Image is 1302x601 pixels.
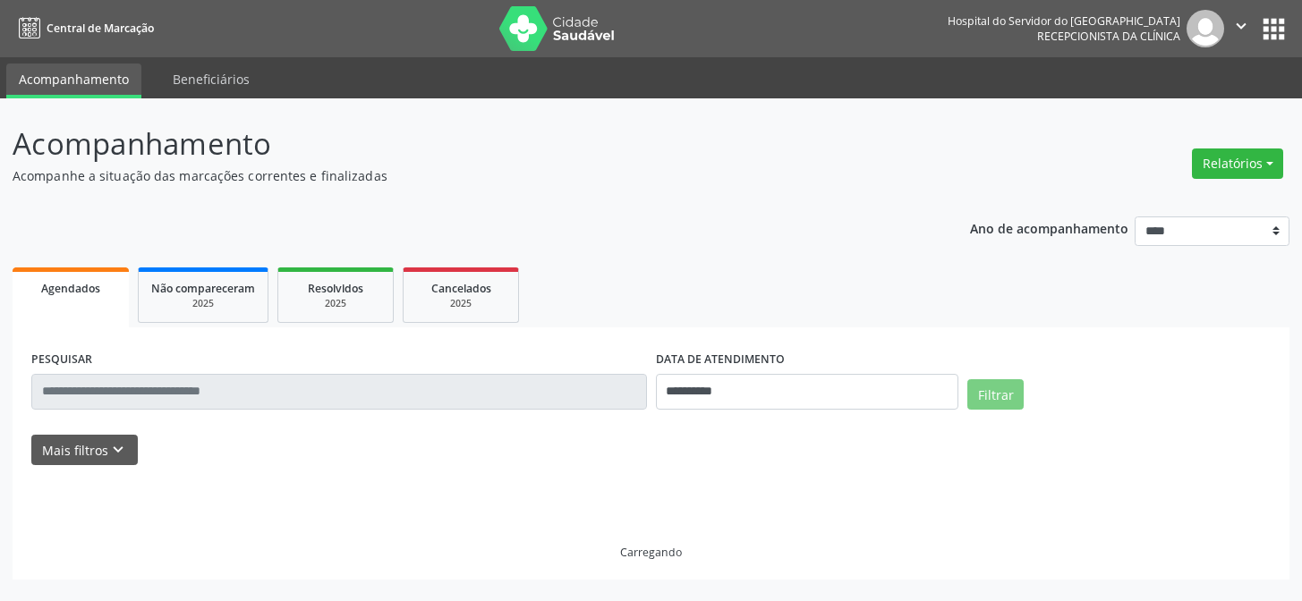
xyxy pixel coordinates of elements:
[41,281,100,296] span: Agendados
[108,440,128,460] i: keyboard_arrow_down
[967,379,1024,410] button: Filtrar
[656,346,785,374] label: DATA DE ATENDIMENTO
[151,281,255,296] span: Não compareceram
[431,281,491,296] span: Cancelados
[416,297,506,310] div: 2025
[151,297,255,310] div: 2025
[160,63,262,95] a: Beneficiários
[31,346,92,374] label: PESQUISAR
[948,13,1180,29] div: Hospital do Servidor do [GEOGRAPHIC_DATA]
[970,216,1128,239] p: Ano de acompanhamento
[1192,148,1283,179] button: Relatórios
[308,281,363,296] span: Resolvidos
[1037,29,1180,44] span: Recepcionista da clínica
[13,13,154,43] a: Central de Marcação
[620,545,682,560] div: Carregando
[31,435,138,466] button: Mais filtroskeyboard_arrow_down
[47,21,154,36] span: Central de Marcação
[291,297,380,310] div: 2025
[13,166,906,185] p: Acompanhe a situação das marcações correntes e finalizadas
[6,63,141,98] a: Acompanhamento
[1231,16,1251,36] i: 
[13,122,906,166] p: Acompanhamento
[1258,13,1289,45] button: apps
[1187,10,1224,47] img: img
[1224,10,1258,47] button: 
